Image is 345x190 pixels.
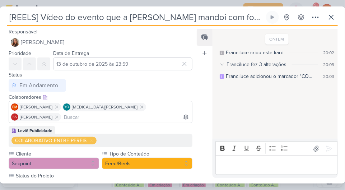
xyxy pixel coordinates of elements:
[220,51,224,55] div: Este log é visível à todos no kard
[20,114,52,120] span: [PERSON_NAME]
[65,106,69,109] p: YO
[11,38,19,47] img: Franciluce Carvalho
[15,137,87,144] div: COLABORATIVO ENTRE PERFIS
[53,57,192,70] input: Select a date
[220,74,224,79] div: Este log é visível somente aos membros da sua organização
[9,158,99,169] button: Secpoint
[13,116,17,119] p: SS
[19,81,58,90] div: Em Andamento
[15,172,99,180] label: Status do Projeto
[7,11,265,24] input: Kard Sem Título
[11,103,18,111] div: Beth Monteiro
[9,36,192,49] button: [PERSON_NAME]
[20,104,52,110] span: [PERSON_NAME]
[72,104,137,110] span: [MEDICAL_DATA][PERSON_NAME]
[18,128,52,134] div: Leviê Publicidade
[9,50,31,56] label: Prioridade
[226,49,284,56] div: Franciluce criou este kard
[12,106,17,109] p: BM
[62,113,191,121] input: Buscar
[9,29,37,35] label: Responsável
[270,14,275,20] div: Ligar relógio
[63,103,70,111] div: Yasmin Oliveira
[215,155,338,175] div: Editor editing area: main
[53,50,89,56] label: Data de Entrega
[323,61,334,68] div: 20:03
[215,142,338,156] div: Editor toolbar
[21,38,64,47] span: [PERSON_NAME]
[102,158,192,169] button: Feed/Reels
[11,113,18,121] div: Simone Regina Sa
[226,73,313,80] div: Franciluce adicionou o marcador "COLABORATIVO ENTRE PERFIS"
[9,72,22,78] label: Status
[323,50,334,56] div: 20:02
[15,150,99,158] label: Cliente
[323,73,334,80] div: 20:03
[108,150,192,158] label: Tipo de Conteúdo
[9,79,66,92] button: Em Andamento
[9,93,192,101] div: Colaboradores
[227,61,287,68] div: Franciluce fez 3 alterações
